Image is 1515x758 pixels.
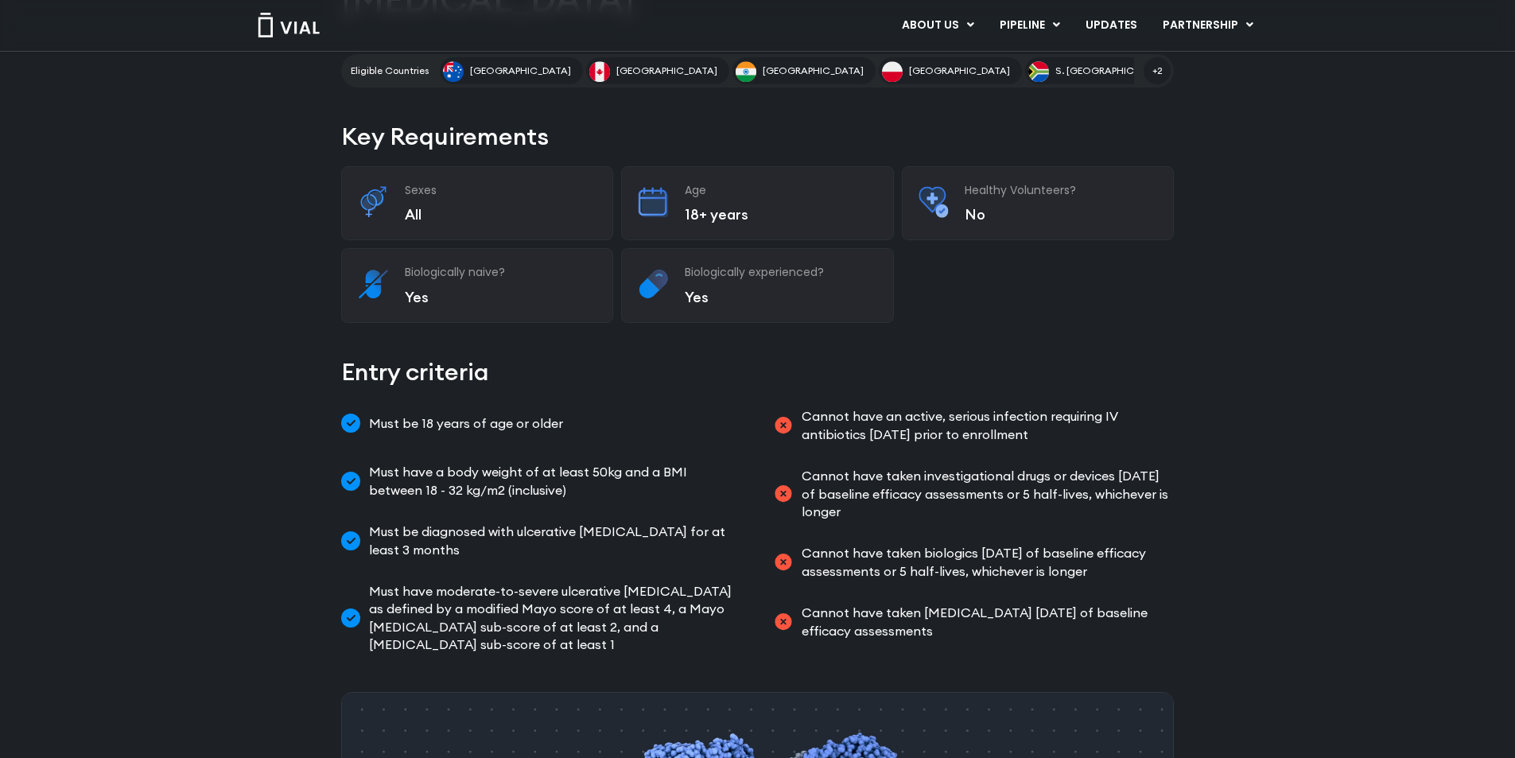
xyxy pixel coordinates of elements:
[685,205,877,224] p: 18+ years
[798,407,1175,443] span: Cannot have an active, serious infection requiring IV antibiotics [DATE] prior to enrollment
[1073,12,1149,39] a: UPDATES
[351,64,429,78] h2: Eligible Countries
[685,288,877,306] p: Yes
[405,265,597,279] h3: Biologically naive?
[443,61,464,82] img: Australia
[1144,57,1171,84] span: +2
[1055,64,1167,78] span: S. [GEOGRAPHIC_DATA]
[257,13,320,37] img: Vial Logo
[405,288,597,306] p: Yes
[341,119,1174,154] h2: Key Requirements
[405,205,597,224] p: All
[909,64,1010,78] span: [GEOGRAPHIC_DATA]
[736,61,756,82] img: India
[987,12,1072,39] a: PIPELINEMenu Toggle
[685,183,877,197] h3: Age
[798,467,1175,520] span: Cannot have taken investigational drugs or devices [DATE] of baseline efficacy assessments or 5 h...
[616,64,717,78] span: [GEOGRAPHIC_DATA]
[1028,61,1049,82] img: S. Africa
[965,205,1157,224] p: No
[365,463,742,499] span: Must have a body weight of at least 50kg and a BMI between 18 - 32 kg/m2 (inclusive)
[589,61,610,82] img: Canada
[798,604,1175,639] span: Cannot have taken [MEDICAL_DATA] [DATE] of baseline efficacy assessments
[685,265,877,279] h3: Biologically experienced?
[889,12,986,39] a: ABOUT USMenu Toggle
[798,544,1175,580] span: Cannot have taken biologics [DATE] of baseline efficacy assessments or 5 half-lives, whichever is...
[965,183,1157,197] h3: Healthy Volunteers?
[882,61,903,82] img: Poland
[365,407,563,439] span: Must be 18 years of age or older
[763,64,864,78] span: [GEOGRAPHIC_DATA]
[365,582,742,654] span: Must have moderate-to-severe ulcerative [MEDICAL_DATA] as defined by a modified Mayo score of at ...
[470,64,571,78] span: [GEOGRAPHIC_DATA]
[341,355,1174,389] h2: Entry criteria
[405,183,597,197] h3: Sexes
[1150,12,1266,39] a: PARTNERSHIPMenu Toggle
[365,523,742,558] span: Must be diagnosed with ulcerative [MEDICAL_DATA] for at least 3 months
